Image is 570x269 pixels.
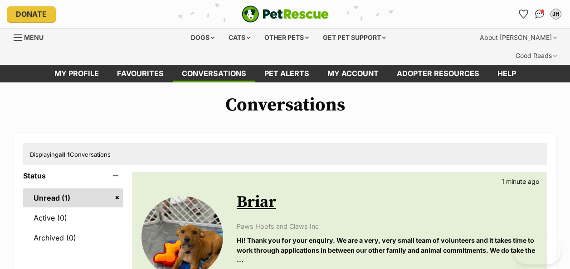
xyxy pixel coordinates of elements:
div: Dogs [185,29,221,47]
img: logo-e224e6f780fb5917bec1dbf3a21bbac754714ae5b6737aabdf751b685950b380.svg [242,5,329,23]
a: Unread (1) [23,188,123,207]
a: Pet alerts [255,65,318,82]
div: Good Reads [509,47,563,65]
a: Menu [14,29,50,45]
p: 1 minute ago [502,177,540,186]
a: My account [318,65,388,82]
a: Active (0) [23,208,123,227]
a: Donate [7,6,56,22]
a: Archived (0) [23,228,123,247]
iframe: Help Scout Beacon - Open [513,237,561,264]
ul: Account quick links [516,7,563,21]
button: My account [549,7,563,21]
a: Conversations [532,7,547,21]
p: Paws Hoofs and Claws Inc [237,221,537,231]
div: JH [551,10,560,19]
strong: all 1 [58,151,70,158]
header: Status [23,172,123,180]
a: Favourites [108,65,173,82]
span: Displaying Conversations [30,151,111,158]
a: Favourites [516,7,531,21]
a: My profile [45,65,108,82]
a: conversations [173,65,255,82]
a: Adopter resources [388,65,488,82]
div: Other pets [258,29,315,47]
a: Briar [237,192,276,212]
div: Get pet support [317,29,392,47]
a: PetRescue [242,5,329,23]
p: Hi! Thank you for your enquiry. We are a very, very small team of volunteers and it takes time to... [237,235,537,264]
img: chat-41dd97257d64d25036548639549fe6c8038ab92f7586957e7f3b1b290dea8141.svg [535,10,545,19]
div: About [PERSON_NAME] [473,29,563,47]
span: Menu [24,34,44,41]
a: Help [488,65,525,82]
div: Cats [222,29,257,47]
